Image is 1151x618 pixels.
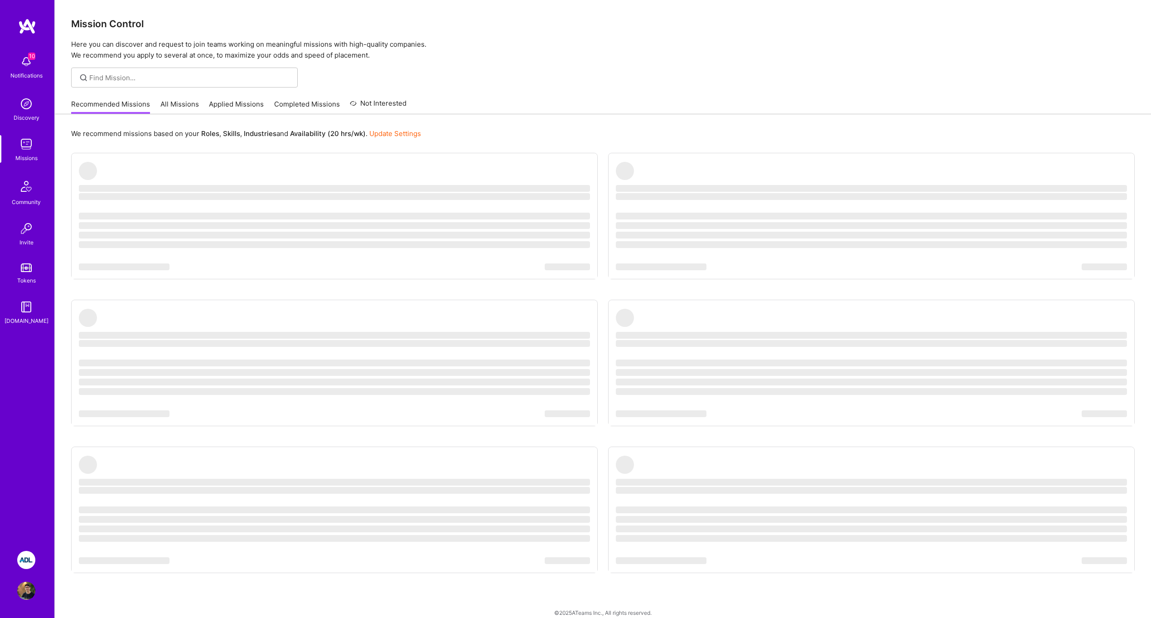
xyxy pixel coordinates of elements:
a: User Avatar [15,582,38,600]
h3: Mission Control [71,18,1135,29]
img: logo [18,18,36,34]
img: teamwork [17,135,35,153]
img: Invite [17,219,35,238]
div: Discovery [14,113,39,122]
b: Roles [201,129,219,138]
a: Completed Missions [274,99,340,114]
img: User Avatar [17,582,35,600]
img: ADL: Technology Modernization Sprint 1 [17,551,35,569]
b: Skills [223,129,240,138]
div: Tokens [17,276,36,285]
p: Here you can discover and request to join teams working on meaningful missions with high-quality ... [71,39,1135,61]
span: 10 [28,53,35,60]
b: Availability (20 hrs/wk) [290,129,366,138]
div: [DOMAIN_NAME] [5,316,48,326]
p: We recommend missions based on your , , and . [71,129,421,138]
img: guide book [17,298,35,316]
img: Community [15,175,37,197]
img: discovery [17,95,35,113]
a: Recommended Missions [71,99,150,114]
a: All Missions [160,99,199,114]
b: Industries [244,129,276,138]
img: tokens [21,263,32,272]
a: ADL: Technology Modernization Sprint 1 [15,551,38,569]
a: Update Settings [369,129,421,138]
img: bell [17,53,35,71]
div: Missions [15,153,38,163]
a: Applied Missions [209,99,264,114]
i: icon SearchGrey [78,73,89,83]
div: Invite [19,238,34,247]
a: Not Interested [350,98,406,114]
input: Find Mission... [89,73,291,83]
div: Community [12,197,41,207]
div: Notifications [10,71,43,80]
